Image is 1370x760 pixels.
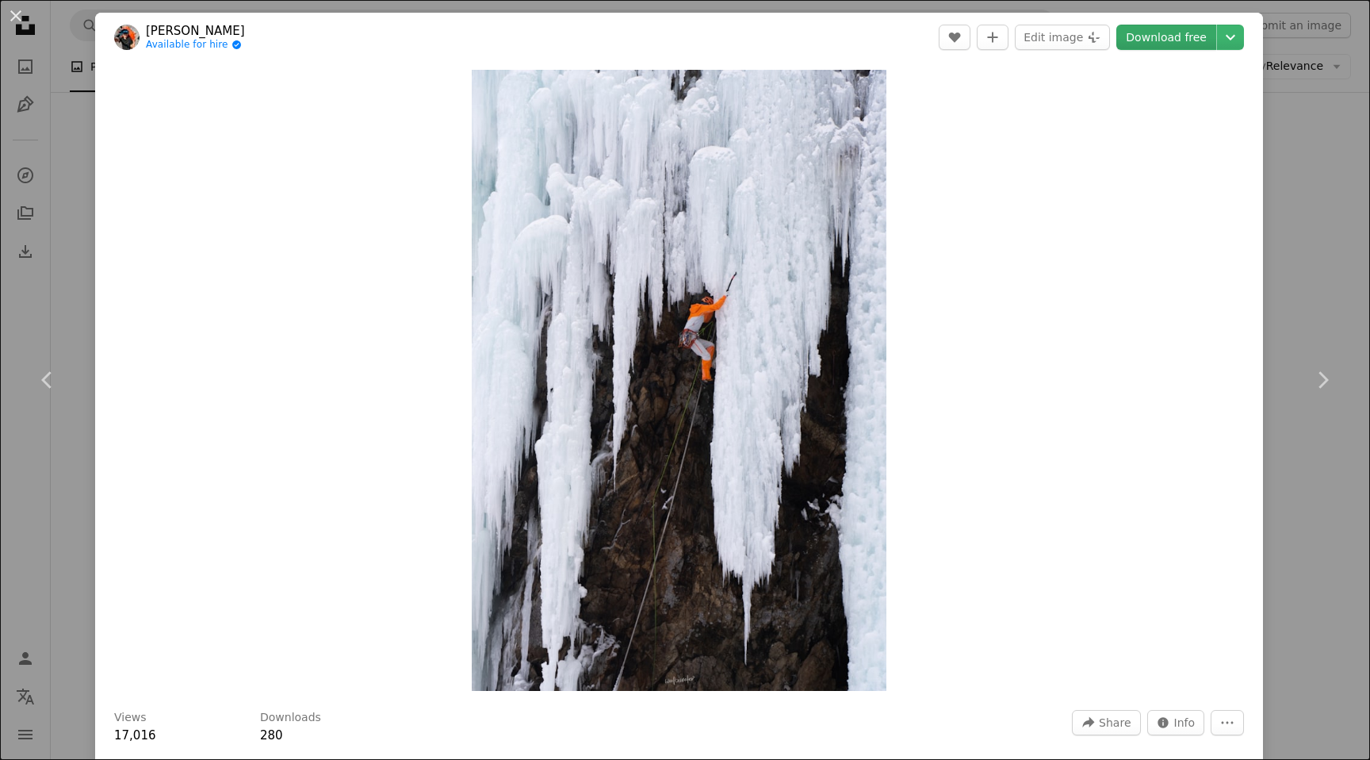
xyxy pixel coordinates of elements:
[260,728,283,743] span: 280
[939,25,970,50] button: Like
[1147,710,1205,735] button: Stats about this image
[1275,304,1370,456] a: Next
[1015,25,1110,50] button: Edit image
[1217,25,1244,50] button: Choose download size
[146,23,245,39] a: [PERSON_NAME]
[1211,710,1244,735] button: More Actions
[114,25,140,50] img: Go to Chewool Kim's profile
[472,70,886,691] img: a man climbing up the side of a mountain covered in ice
[146,39,245,52] a: Available for hire
[472,70,886,691] button: Zoom in on this image
[114,710,147,726] h3: Views
[260,710,321,726] h3: Downloads
[1116,25,1216,50] a: Download free
[1072,710,1140,735] button: Share this image
[1174,711,1196,735] span: Info
[977,25,1008,50] button: Add to Collection
[114,728,156,743] span: 17,016
[1099,711,1131,735] span: Share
